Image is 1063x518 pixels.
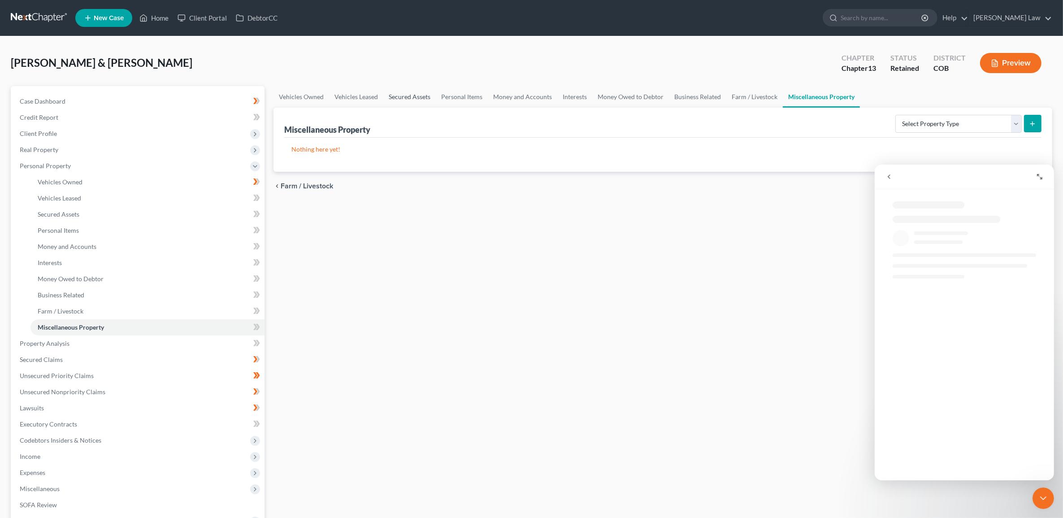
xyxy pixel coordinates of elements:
[726,86,783,108] a: Farm / Livestock
[969,10,1052,26] a: [PERSON_NAME] Law
[30,287,265,303] a: Business Related
[30,255,265,271] a: Interests
[38,194,81,202] span: Vehicles Leased
[13,416,265,432] a: Executory Contracts
[20,356,63,363] span: Secured Claims
[231,10,282,26] a: DebtorCC
[783,86,860,108] a: Miscellaneous Property
[592,86,669,108] a: Money Owed to Debtor
[20,340,69,347] span: Property Analysis
[38,178,82,186] span: Vehicles Owned
[20,469,45,476] span: Expenses
[20,404,44,412] span: Lawsuits
[38,291,84,299] span: Business Related
[329,86,383,108] a: Vehicles Leased
[868,64,876,72] span: 13
[933,63,966,74] div: COB
[13,352,265,368] a: Secured Claims
[38,259,62,266] span: Interests
[841,9,923,26] input: Search by name...
[938,10,968,26] a: Help
[20,146,58,153] span: Real Property
[875,165,1054,480] iframe: Intercom live chat
[273,86,329,108] a: Vehicles Owned
[13,384,265,400] a: Unsecured Nonpriority Claims
[273,183,333,190] button: chevron_left Farm / Livestock
[436,86,488,108] a: Personal Items
[30,206,265,222] a: Secured Assets
[669,86,726,108] a: Business Related
[842,53,876,63] div: Chapter
[13,497,265,513] a: SOFA Review
[273,183,281,190] i: chevron_left
[20,436,101,444] span: Codebtors Insiders & Notices
[13,109,265,126] a: Credit Report
[20,113,58,121] span: Credit Report
[557,86,592,108] a: Interests
[1033,488,1054,509] iframe: Intercom live chat
[173,10,231,26] a: Client Portal
[20,420,77,428] span: Executory Contracts
[281,183,333,190] span: Farm / Livestock
[94,15,124,22] span: New Case
[20,372,94,379] span: Unsecured Priority Claims
[13,93,265,109] a: Case Dashboard
[30,174,265,190] a: Vehicles Owned
[383,86,436,108] a: Secured Assets
[38,323,104,331] span: Miscellaneous Property
[20,97,65,105] span: Case Dashboard
[284,124,370,135] div: Miscellaneous Property
[980,53,1041,73] button: Preview
[842,63,876,74] div: Chapter
[38,275,104,283] span: Money Owed to Debtor
[20,501,57,509] span: SOFA Review
[38,226,79,234] span: Personal Items
[30,319,265,335] a: Miscellaneous Property
[291,145,1034,154] p: Nothing here yet!
[488,86,557,108] a: Money and Accounts
[13,400,265,416] a: Lawsuits
[30,271,265,287] a: Money Owed to Debtor
[20,388,105,396] span: Unsecured Nonpriority Claims
[9,115,188,153] h1: Schedule A/B (106A/B) - Full Form Instructions
[13,335,265,352] a: Property Analysis
[30,239,265,255] a: Money and Accounts
[38,210,79,218] span: Secured Assets
[933,53,966,63] div: District
[11,56,192,69] span: [PERSON_NAME] & [PERSON_NAME]
[30,222,265,239] a: Personal Items
[38,243,96,250] span: Money and Accounts
[20,130,57,137] span: Client Profile
[38,307,83,315] span: Farm / Livestock
[20,485,60,492] span: Miscellaneous
[20,162,71,170] span: Personal Property
[890,63,919,74] div: Retained
[30,303,265,319] a: Farm / Livestock
[135,10,173,26] a: Home
[890,53,919,63] div: Status
[30,190,265,206] a: Vehicles Leased
[13,368,265,384] a: Unsecured Priority Claims
[20,453,40,460] span: Income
